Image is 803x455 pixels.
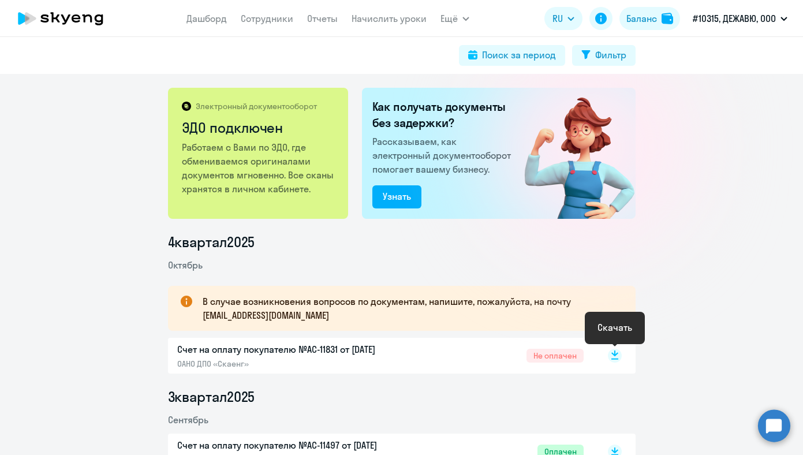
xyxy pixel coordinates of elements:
[182,118,336,137] h2: ЭДО подключен
[526,349,584,363] span: Не оплачен
[572,45,636,66] button: Фильтр
[662,13,673,24] img: balance
[440,7,469,30] button: Ещё
[168,414,208,426] span: Сентябрь
[383,189,411,203] div: Узнать
[352,13,427,24] a: Начислить уроки
[693,12,776,25] p: #10315, ДЕЖАВЮ, ООО
[241,13,293,24] a: Сотрудники
[203,294,615,322] p: В случае возникновения вопросов по документам, напишите, пожалуйста, на почту [EMAIL_ADDRESS][DOM...
[177,438,420,452] p: Счет на оплату покупателю №AC-11497 от [DATE]
[177,359,420,369] p: ОАНО ДПО «Скаенг»
[595,48,626,62] div: Фильтр
[506,88,636,219] img: connected
[168,259,203,271] span: Октябрь
[182,140,336,196] p: Работаем с Вами по ЭДО, где обмениваемся оригиналами документов мгновенно. Все сканы хранятся в л...
[168,387,636,406] li: 3 квартал 2025
[168,233,636,251] li: 4 квартал 2025
[459,45,565,66] button: Поиск за период
[186,13,227,24] a: Дашборд
[196,101,317,111] p: Электронный документооборот
[372,99,516,131] h2: Как получать документы без задержки?
[597,320,632,334] div: Скачать
[626,12,657,25] div: Баланс
[177,342,420,356] p: Счет на оплату покупателю №AC-11831 от [DATE]
[372,135,516,176] p: Рассказываем, как электронный документооборот помогает вашему бизнесу.
[482,48,556,62] div: Поиск за период
[177,342,584,369] a: Счет на оплату покупателю №AC-11831 от [DATE]ОАНО ДПО «Скаенг»Не оплачен
[687,5,793,32] button: #10315, ДЕЖАВЮ, ООО
[544,7,582,30] button: RU
[552,12,563,25] span: RU
[372,185,421,208] button: Узнать
[440,12,458,25] span: Ещё
[619,7,680,30] button: Балансbalance
[307,13,338,24] a: Отчеты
